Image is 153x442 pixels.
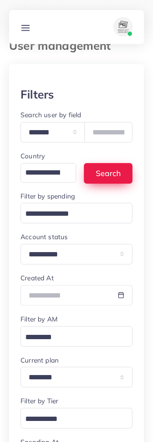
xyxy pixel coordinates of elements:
[22,412,120,427] input: Search for option
[20,88,54,101] h3: Filters
[20,191,75,201] label: Filter by spending
[20,151,45,161] label: Country
[22,166,64,180] input: Search for option
[84,163,133,184] button: Search
[22,207,120,221] input: Search for option
[20,203,133,223] div: Search for option
[20,355,59,365] label: Current plan
[20,396,58,406] label: Filter by Tier
[20,110,81,120] label: Search user by field
[110,17,136,36] a: avatar
[20,232,68,242] label: Account status
[20,408,133,429] div: Search for option
[20,326,133,347] div: Search for option
[22,330,120,345] input: Search for option
[20,314,58,324] label: Filter by AM
[20,273,54,283] label: Created At
[20,163,76,183] div: Search for option
[113,17,133,36] img: avatar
